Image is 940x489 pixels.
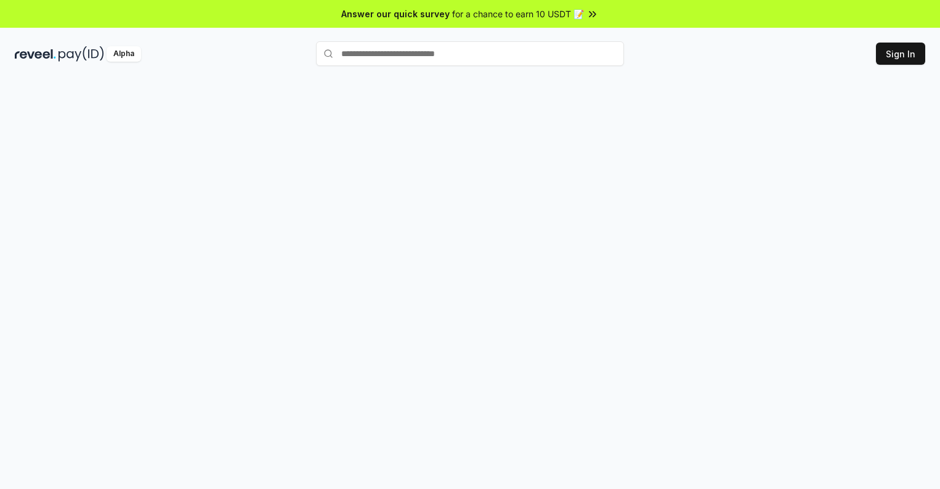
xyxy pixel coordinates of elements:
[59,46,104,62] img: pay_id
[341,7,450,20] span: Answer our quick survey
[107,46,141,62] div: Alpha
[452,7,584,20] span: for a chance to earn 10 USDT 📝
[15,46,56,62] img: reveel_dark
[876,43,925,65] button: Sign In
